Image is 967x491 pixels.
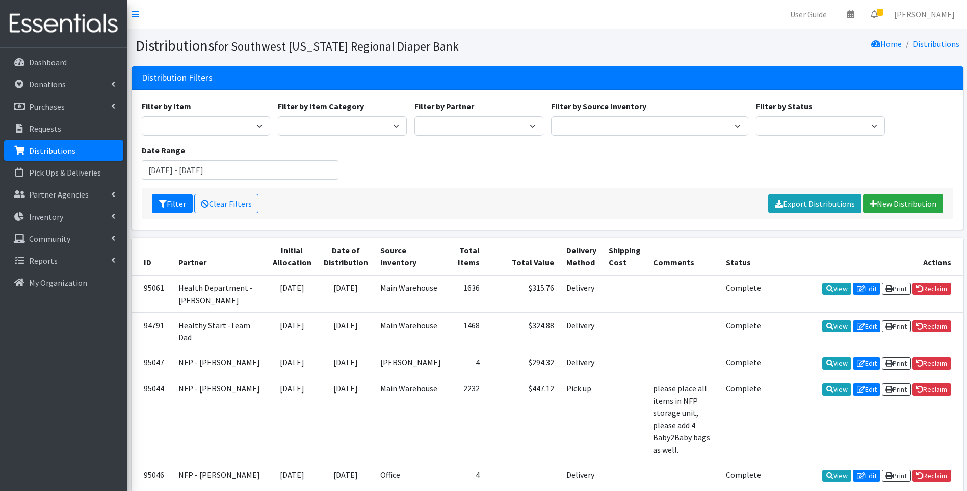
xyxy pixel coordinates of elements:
[29,57,67,67] p: Dashboard
[560,275,603,313] td: Delivery
[4,251,123,271] a: Reports
[882,383,911,396] a: Print
[267,312,318,350] td: [DATE]
[822,357,851,370] a: View
[414,100,474,112] label: Filter by Partner
[4,207,123,227] a: Inventory
[132,376,172,462] td: 95044
[142,160,339,180] input: January 1, 2011 - December 31, 2011
[822,283,851,295] a: View
[267,376,318,462] td: [DATE]
[912,320,951,332] a: Reclaim
[29,167,101,178] p: Pick Ups & Deliveries
[853,383,880,396] a: Edit
[4,74,123,94] a: Donations
[136,37,544,55] h1: Distributions
[4,229,123,249] a: Community
[4,118,123,139] a: Requests
[172,275,267,313] td: Health Department - [PERSON_NAME]
[152,194,193,213] button: Filter
[912,357,951,370] a: Reclaim
[4,184,123,205] a: Partner Agencies
[374,238,447,275] th: Source Inventory
[486,275,560,313] td: $315.76
[756,100,813,112] label: Filter by Status
[142,100,191,112] label: Filter by Item
[29,234,70,244] p: Community
[132,238,172,275] th: ID
[447,312,486,350] td: 1468
[560,462,603,488] td: Delivery
[912,470,951,482] a: Reclaim
[374,350,447,376] td: [PERSON_NAME]
[142,72,213,83] h3: Distribution Filters
[318,312,374,350] td: [DATE]
[172,462,267,488] td: NFP - [PERSON_NAME]
[132,462,172,488] td: 95046
[447,462,486,488] td: 4
[267,462,318,488] td: [DATE]
[29,256,58,266] p: Reports
[560,312,603,350] td: Delivery
[560,376,603,462] td: Pick up
[278,100,364,112] label: Filter by Item Category
[863,4,886,24] a: 1
[318,238,374,275] th: Date of Distribution
[486,350,560,376] td: $294.32
[4,140,123,161] a: Distributions
[194,194,258,213] a: Clear Filters
[374,376,447,462] td: Main Warehouse
[214,39,459,54] small: for Southwest [US_STATE] Regional Diaper Bank
[4,7,123,41] img: HumanEssentials
[720,462,767,488] td: Complete
[768,194,861,213] a: Export Distributions
[447,376,486,462] td: 2232
[447,238,486,275] th: Total Items
[132,275,172,313] td: 95061
[29,124,61,134] p: Requests
[863,194,943,213] a: New Distribution
[29,212,63,222] p: Inventory
[4,96,123,117] a: Purchases
[912,283,951,295] a: Reclaim
[142,144,185,156] label: Date Range
[853,283,880,295] a: Edit
[447,275,486,313] td: 1636
[486,312,560,350] td: $324.88
[29,79,66,89] p: Donations
[172,238,267,275] th: Partner
[318,462,374,488] td: [DATE]
[374,275,447,313] td: Main Warehouse
[172,350,267,376] td: NFP - [PERSON_NAME]
[4,52,123,72] a: Dashboard
[882,283,911,295] a: Print
[374,312,447,350] td: Main Warehouse
[374,462,447,488] td: Office
[172,312,267,350] td: Healthy Start -Team Dad
[318,275,374,313] td: [DATE]
[720,350,767,376] td: Complete
[560,350,603,376] td: Delivery
[720,275,767,313] td: Complete
[853,320,880,332] a: Edit
[647,376,720,462] td: please place all items in NFP storage unit, please add 4 Baby2Baby bags as well.
[486,376,560,462] td: $447.12
[603,238,647,275] th: Shipping Cost
[720,312,767,350] td: Complete
[822,383,851,396] a: View
[29,278,87,288] p: My Organization
[853,470,880,482] a: Edit
[647,238,720,275] th: Comments
[913,39,959,49] a: Distributions
[822,470,851,482] a: View
[877,9,883,16] span: 1
[551,100,646,112] label: Filter by Source Inventory
[318,376,374,462] td: [DATE]
[132,350,172,376] td: 95047
[886,4,963,24] a: [PERSON_NAME]
[29,189,89,200] p: Partner Agencies
[29,102,65,112] p: Purchases
[720,238,767,275] th: Status
[720,376,767,462] td: Complete
[486,238,560,275] th: Total Value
